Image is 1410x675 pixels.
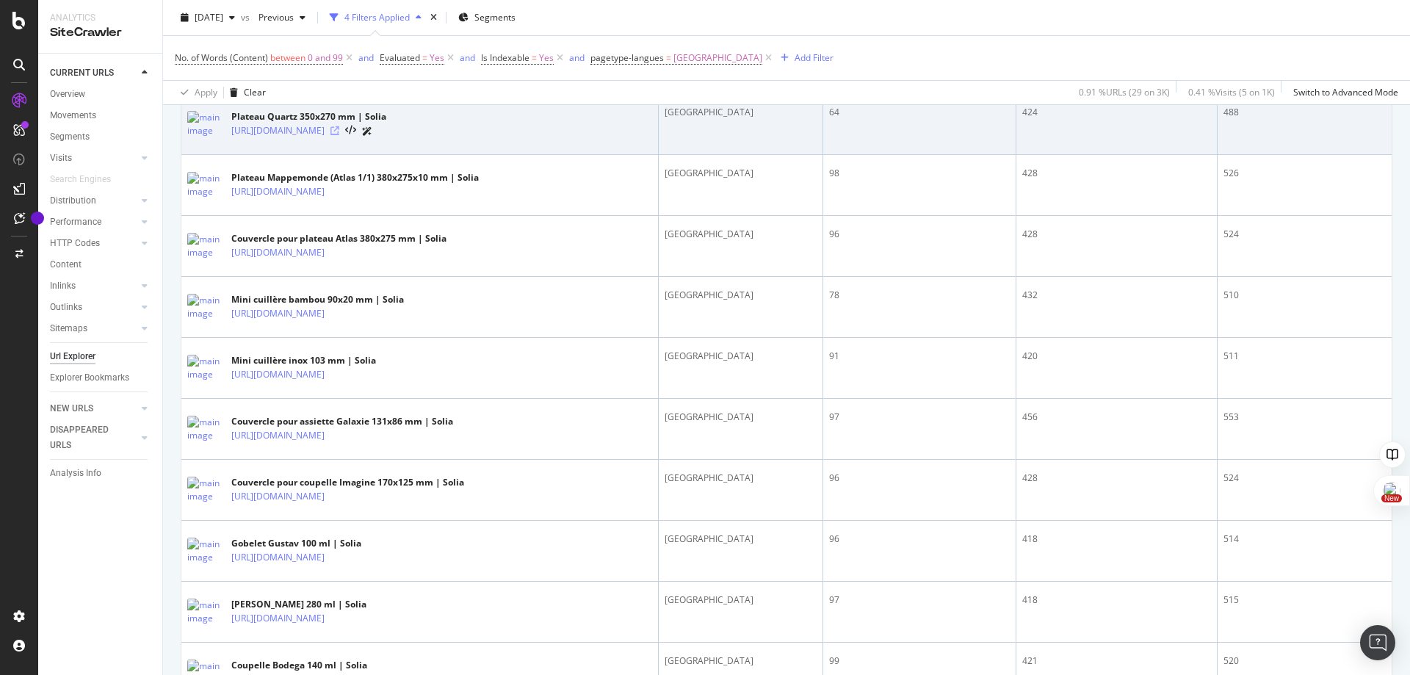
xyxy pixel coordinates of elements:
[231,611,325,626] a: [URL][DOMAIN_NAME]
[50,129,152,145] a: Segments
[1360,625,1395,660] div: Open Intercom Messenger
[362,123,372,139] a: AI Url Details
[50,257,82,272] div: Content
[427,10,440,25] div: times
[231,293,404,306] div: Mini cuillère bambou 90x20 mm | Solia
[175,6,241,29] button: [DATE]
[231,123,325,138] a: [URL][DOMAIN_NAME]
[345,126,356,136] button: View HTML Source
[829,472,1009,485] div: 96
[569,51,585,64] div: and
[38,38,166,50] div: Domaine: [DOMAIN_NAME]
[50,401,93,416] div: NEW URLS
[795,51,834,64] div: Add Filter
[532,51,537,64] span: =
[187,416,224,442] img: main image
[460,51,475,64] div: and
[187,294,224,320] img: main image
[665,289,817,302] div: [GEOGRAPHIC_DATA]
[50,278,137,294] a: Inlinks
[50,236,137,251] a: HTTP Codes
[50,151,72,166] div: Visits
[1287,81,1398,104] button: Switch to Advanced Mode
[50,172,126,187] a: Search Engines
[77,87,113,96] div: Domaine
[41,24,72,35] div: v 4.0.25
[380,51,420,64] span: Evaluated
[50,65,137,81] a: CURRENT URLS
[231,428,325,443] a: [URL][DOMAIN_NAME]
[31,212,44,225] div: Tooltip anchor
[1022,167,1211,180] div: 428
[50,370,152,386] a: Explorer Bookmarks
[1022,654,1211,668] div: 421
[231,598,372,611] div: [PERSON_NAME] 280 ml | Solia
[1079,86,1170,98] div: 0.91 % URLs ( 29 on 3K )
[1022,593,1211,607] div: 418
[187,233,224,259] img: main image
[224,81,266,104] button: Clear
[169,85,181,97] img: tab_keywords_by_traffic_grey.svg
[50,65,114,81] div: CURRENT URLS
[231,367,325,382] a: [URL][DOMAIN_NAME]
[253,11,294,24] span: Previous
[358,51,374,64] div: and
[187,599,224,625] img: main image
[330,126,339,135] a: Visit Online Page
[665,533,817,546] div: [GEOGRAPHIC_DATA]
[1223,533,1386,546] div: 514
[50,193,137,209] a: Distribution
[50,24,151,41] div: SiteCrawler
[1188,86,1275,98] div: 0.41 % Visits ( 5 on 1K )
[195,86,217,98] div: Apply
[50,236,100,251] div: HTTP Codes
[1022,106,1211,119] div: 424
[1022,289,1211,302] div: 432
[1022,533,1211,546] div: 418
[50,12,151,24] div: Analytics
[1022,228,1211,241] div: 428
[195,11,223,24] span: 2025 Aug. 10th
[50,193,96,209] div: Distribution
[231,171,479,184] div: Plateau Mappemonde (Atlas 1/1) 380x275x10 mm | Solia
[50,321,87,336] div: Sitemaps
[50,87,85,102] div: Overview
[829,228,1009,241] div: 96
[231,537,372,550] div: Gobelet Gustav 100 ml | Solia
[666,51,671,64] span: =
[187,111,224,137] img: main image
[270,51,305,64] span: between
[231,245,325,260] a: [URL][DOMAIN_NAME]
[50,422,124,453] div: DISAPPEARED URLS
[231,306,325,321] a: [URL][DOMAIN_NAME]
[1223,654,1386,668] div: 520
[231,184,325,199] a: [URL][DOMAIN_NAME]
[50,108,96,123] div: Movements
[324,6,427,29] button: 4 Filters Applied
[187,355,224,381] img: main image
[1223,593,1386,607] div: 515
[1022,411,1211,424] div: 456
[1223,289,1386,302] div: 510
[665,228,817,241] div: [GEOGRAPHIC_DATA]
[50,151,137,166] a: Visits
[50,370,129,386] div: Explorer Bookmarks
[665,350,817,363] div: [GEOGRAPHIC_DATA]
[829,411,1009,424] div: 97
[829,289,1009,302] div: 78
[829,167,1009,180] div: 98
[665,654,817,668] div: [GEOGRAPHIC_DATA]
[23,38,35,50] img: website_grey.svg
[50,214,101,230] div: Performance
[253,6,311,29] button: Previous
[50,466,152,481] a: Analysis Info
[231,476,464,489] div: Couvercle pour coupelle Imagine 170x125 mm | Solia
[23,24,35,35] img: logo_orange.svg
[1022,350,1211,363] div: 420
[569,51,585,65] button: and
[231,489,325,504] a: [URL][DOMAIN_NAME]
[50,349,152,364] a: Url Explorer
[50,300,137,315] a: Outlinks
[50,278,76,294] div: Inlinks
[1293,86,1398,98] div: Switch to Advanced Mode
